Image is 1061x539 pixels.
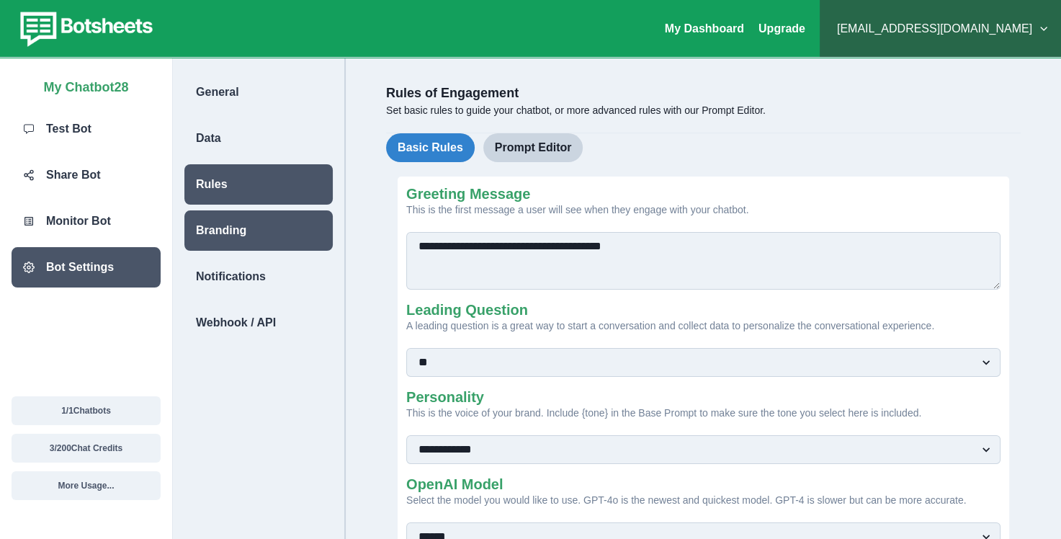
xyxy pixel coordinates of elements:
a: Branding [173,210,344,251]
button: Prompt Editor [483,133,583,162]
button: 3/200Chat Credits [12,434,161,463]
button: [EMAIL_ADDRESS][DOMAIN_NAME] [831,14,1049,43]
a: Upgrade [758,22,805,35]
h2: Leading Question [406,301,992,318]
p: A leading question is a great way to start a conversation and collect data to personalize the con... [406,318,992,334]
p: Webhook / API [196,314,276,331]
p: Test Bot [46,120,91,138]
p: Rules [196,176,228,193]
p: General [196,84,239,101]
p: Rules of Engagement [386,84,1021,103]
p: Share Bot [46,166,101,184]
img: botsheets-logo.png [12,9,157,49]
p: Set basic rules to guide your chatbot, or more advanced rules with our Prompt Editor. [386,103,1021,118]
p: My Chatbot28 [43,72,128,97]
p: This is the voice of your brand. Include {tone} in the Base Prompt to make sure the tone you sele... [406,406,992,421]
a: Data [173,118,344,159]
button: More Usage... [12,471,161,500]
p: Select the model you would like to use. GPT-4o is the newest and quickest model. GPT-4 is slower ... [406,493,992,508]
p: Monitor Bot [46,213,111,230]
a: Rules [173,164,344,205]
a: Notifications [173,257,344,297]
h2: Greeting Message [406,185,1000,202]
p: Branding [196,222,246,239]
h2: Personality [406,388,992,406]
a: General [173,72,344,112]
p: Notifications [196,268,266,285]
p: Data [196,130,221,147]
p: Bot Settings [46,259,114,276]
button: Basic Rules [386,133,475,162]
a: Webhook / API [173,303,344,343]
a: My Dashboard [665,22,744,35]
button: 1/1Chatbots [12,396,161,425]
h2: OpenAI Model [406,476,992,493]
p: This is the first message a user will see when they engage with your chatbot. [406,202,1000,218]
